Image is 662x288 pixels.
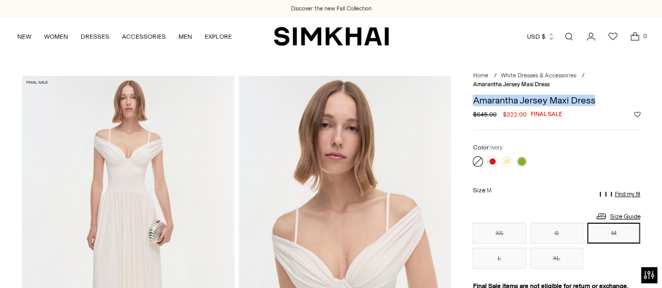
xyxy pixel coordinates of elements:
[500,72,576,79] a: White Dresses & Accessories
[473,248,525,269] button: L
[122,25,166,48] a: ACCESSORIES
[44,25,68,48] a: WOMEN
[205,25,232,48] a: EXPLORE
[473,110,496,119] s: $645.00
[473,186,491,195] label: Size:
[530,223,583,244] button: S
[473,143,502,153] label: Color:
[473,72,488,79] a: Home
[490,144,502,151] span: Ivory
[595,210,640,223] a: Size Guide
[473,81,549,88] span: Amarantha Jersey Maxi Dress
[587,223,640,244] button: M
[291,5,372,13] a: Discover the new Fall Collection
[624,26,645,47] a: Open cart modal
[274,26,389,47] a: SIMKHAI
[602,26,623,47] a: Wishlist
[178,25,192,48] a: MEN
[530,248,583,269] button: XL
[493,72,496,80] div: /
[473,72,640,89] nav: breadcrumbs
[527,25,555,48] button: USD $
[473,223,525,244] button: XS
[581,72,584,80] div: /
[502,110,526,119] span: $322.00
[640,31,649,41] span: 0
[17,25,31,48] a: NEW
[558,26,579,47] a: Open search modal
[486,187,491,194] span: M
[81,25,109,48] a: DRESSES
[473,96,640,105] h1: Amarantha Jersey Maxi Dress
[580,26,601,47] a: Go to the account page
[634,111,640,118] button: Add to Wishlist
[8,248,105,280] iframe: Sign Up via Text for Offers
